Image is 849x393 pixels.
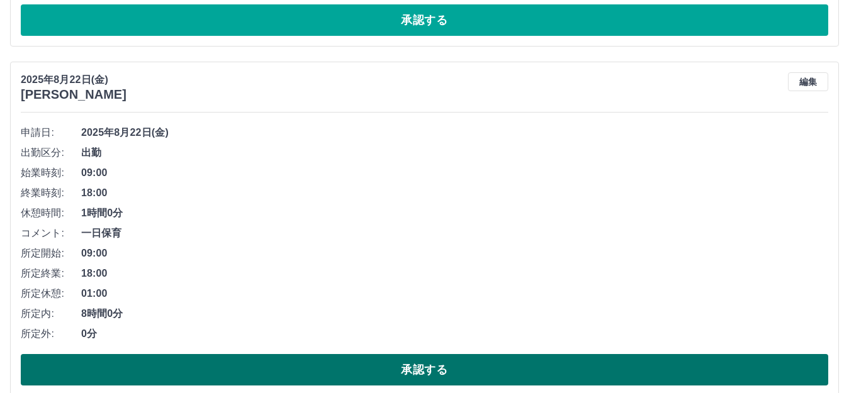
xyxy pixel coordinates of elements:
[21,286,81,301] span: 所定休憩:
[21,206,81,221] span: 休憩時間:
[788,72,828,91] button: 編集
[81,306,828,321] span: 8時間0分
[81,266,828,281] span: 18:00
[81,145,828,160] span: 出勤
[21,246,81,261] span: 所定開始:
[21,87,127,102] h3: [PERSON_NAME]
[21,306,81,321] span: 所定内:
[81,165,828,180] span: 09:00
[21,326,81,341] span: 所定外:
[21,165,81,180] span: 始業時刻:
[21,4,828,36] button: 承認する
[21,185,81,201] span: 終業時刻:
[81,286,828,301] span: 01:00
[81,206,828,221] span: 1時間0分
[81,226,828,241] span: 一日保育
[21,72,127,87] p: 2025年8月22日(金)
[81,185,828,201] span: 18:00
[81,326,828,341] span: 0分
[21,354,828,385] button: 承認する
[21,145,81,160] span: 出勤区分:
[81,125,828,140] span: 2025年8月22日(金)
[21,226,81,241] span: コメント:
[81,246,828,261] span: 09:00
[21,125,81,140] span: 申請日:
[21,266,81,281] span: 所定終業:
